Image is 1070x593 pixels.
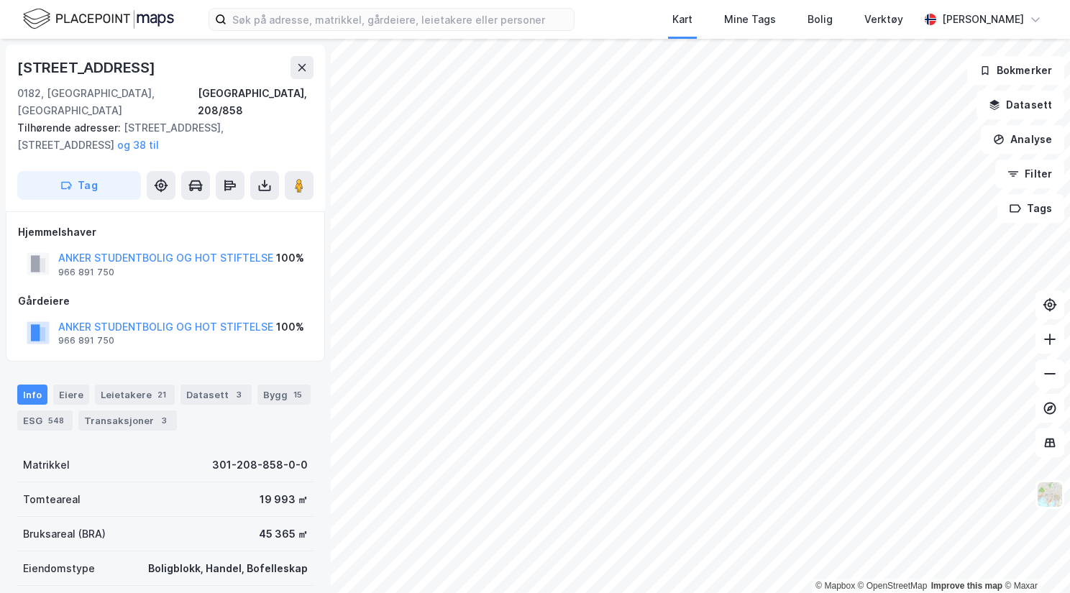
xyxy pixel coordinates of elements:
a: Mapbox [815,581,855,591]
div: 3 [232,387,246,402]
div: Kart [672,11,692,28]
div: 19 993 ㎡ [260,491,308,508]
div: ESG [17,410,73,431]
div: Gårdeiere [18,293,313,310]
a: OpenStreetMap [858,581,928,591]
div: [PERSON_NAME] [942,11,1024,28]
div: Eiere [53,385,89,405]
img: logo.f888ab2527a4732fd821a326f86c7f29.svg [23,6,174,32]
div: 301-208-858-0-0 [212,456,308,474]
button: Bokmerker [967,56,1064,85]
div: Bruksareal (BRA) [23,525,106,543]
div: 15 [291,387,305,402]
div: 966 891 750 [58,335,114,346]
div: Eiendomstype [23,560,95,577]
div: Verktøy [864,11,903,28]
div: Mine Tags [724,11,776,28]
div: Bygg [257,385,311,405]
div: 966 891 750 [58,267,114,278]
button: Tag [17,171,141,200]
div: Datasett [180,385,252,405]
div: Bolig [808,11,833,28]
div: [STREET_ADDRESS], [STREET_ADDRESS] [17,119,302,154]
div: Info [17,385,47,405]
div: Tomteareal [23,491,81,508]
button: Filter [995,160,1064,188]
input: Søk på adresse, matrikkel, gårdeiere, leietakere eller personer [227,9,574,30]
span: Tilhørende adresser: [17,121,124,134]
div: 3 [157,413,171,428]
button: Datasett [977,91,1064,119]
div: [STREET_ADDRESS] [17,56,158,79]
div: 21 [155,387,169,402]
div: Hjemmelshaver [18,224,313,241]
iframe: Chat Widget [998,524,1070,593]
div: 100% [276,249,304,267]
div: Leietakere [95,385,175,405]
div: Matrikkel [23,456,70,474]
div: 100% [276,318,304,336]
div: [GEOGRAPHIC_DATA], 208/858 [198,85,314,119]
img: Z [1036,481,1064,508]
div: 548 [45,413,67,428]
a: Improve this map [931,581,1002,591]
div: Transaksjoner [78,410,177,431]
button: Analyse [981,125,1064,154]
div: 0182, [GEOGRAPHIC_DATA], [GEOGRAPHIC_DATA] [17,85,198,119]
div: 45 365 ㎡ [259,525,308,543]
button: Tags [997,194,1064,223]
div: Boligblokk, Handel, Bofelleskap [148,560,308,577]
